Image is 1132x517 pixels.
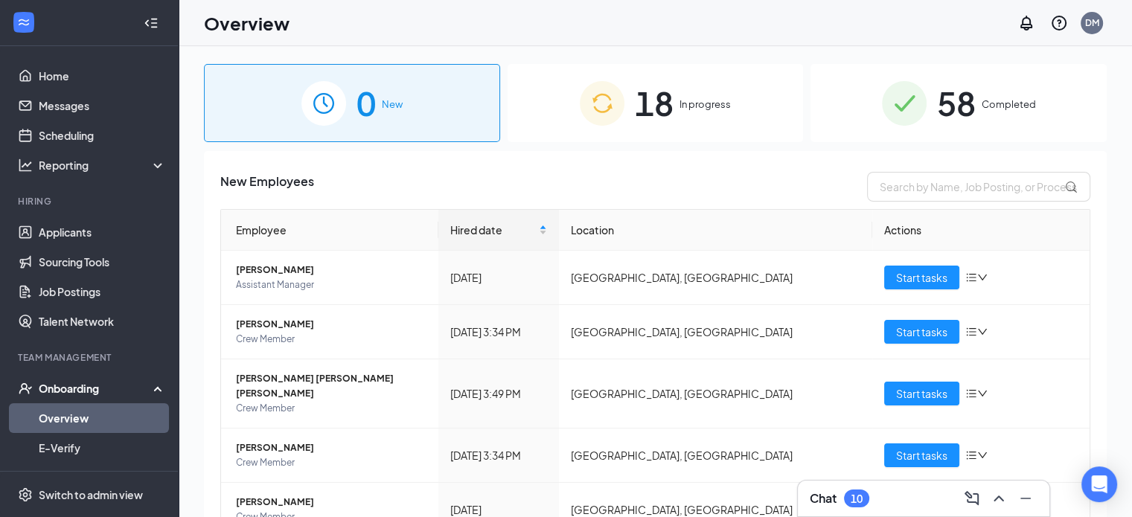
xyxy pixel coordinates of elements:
button: Start tasks [884,320,959,344]
div: [DATE] [450,269,547,286]
div: 10 [851,492,863,505]
div: Team Management [18,351,163,364]
span: down [977,272,988,283]
th: Employee [221,210,438,251]
span: Crew Member [236,455,426,470]
div: [DATE] 3:34 PM [450,447,547,463]
span: bars [965,449,977,461]
td: [GEOGRAPHIC_DATA], [GEOGRAPHIC_DATA] [559,305,872,359]
svg: WorkstreamLogo [16,15,31,30]
div: Switch to admin view [39,487,143,502]
svg: ChevronUp [990,489,1008,507]
span: down [977,327,988,337]
span: 58 [937,77,976,129]
button: Start tasks [884,443,959,467]
div: Hiring [18,195,163,208]
a: Messages [39,91,166,121]
span: bars [965,388,977,399]
th: Actions [872,210,1090,251]
button: ComposeMessage [960,487,984,510]
a: Onboarding Documents [39,463,166,492]
svg: ComposeMessage [963,489,981,507]
h3: Chat [810,490,837,507]
a: Home [39,61,166,91]
div: Reporting [39,158,167,173]
button: Minimize [1014,487,1037,510]
span: Hired date [450,222,536,238]
a: Applicants [39,217,166,247]
div: [DATE] 3:49 PM [450,385,547,402]
span: down [977,388,988,399]
svg: Notifications [1017,14,1035,32]
span: [PERSON_NAME] [PERSON_NAME] [PERSON_NAME] [236,371,426,401]
svg: QuestionInfo [1050,14,1068,32]
a: Job Postings [39,277,166,306]
span: Start tasks [896,324,947,340]
td: [GEOGRAPHIC_DATA], [GEOGRAPHIC_DATA] [559,428,872,483]
svg: Analysis [18,158,33,173]
svg: Minimize [1017,489,1035,507]
svg: Collapse [144,16,159,30]
th: Location [559,210,872,251]
button: Start tasks [884,266,959,289]
span: [PERSON_NAME] [236,317,426,332]
a: Talent Network [39,306,166,336]
span: Assistant Manager [236,277,426,292]
input: Search by Name, Job Posting, or Process [867,172,1090,202]
svg: Settings [18,487,33,502]
button: ChevronUp [987,487,1011,510]
a: Overview [39,403,166,433]
svg: UserCheck [18,381,33,396]
button: Start tasks [884,382,959,405]
td: [GEOGRAPHIC_DATA], [GEOGRAPHIC_DATA] [559,251,872,305]
span: Start tasks [896,269,947,286]
span: In progress [679,97,731,112]
div: Open Intercom Messenger [1081,466,1117,502]
span: 0 [356,77,376,129]
a: Sourcing Tools [39,247,166,277]
div: Onboarding [39,381,153,396]
span: bars [965,272,977,283]
span: [PERSON_NAME] [236,263,426,277]
span: Crew Member [236,401,426,416]
td: [GEOGRAPHIC_DATA], [GEOGRAPHIC_DATA] [559,359,872,428]
span: Completed [982,97,1036,112]
div: DM [1085,16,1099,29]
span: Start tasks [896,447,947,463]
span: bars [965,326,977,338]
h1: Overview [204,10,290,36]
span: [PERSON_NAME] [236,495,426,510]
span: Start tasks [896,385,947,402]
span: 18 [635,77,674,129]
span: New Employees [220,172,314,202]
a: E-Verify [39,433,166,463]
span: Crew Member [236,332,426,347]
span: [PERSON_NAME] [236,440,426,455]
span: down [977,450,988,460]
div: [DATE] 3:34 PM [450,324,547,340]
span: New [382,97,403,112]
a: Scheduling [39,121,166,150]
